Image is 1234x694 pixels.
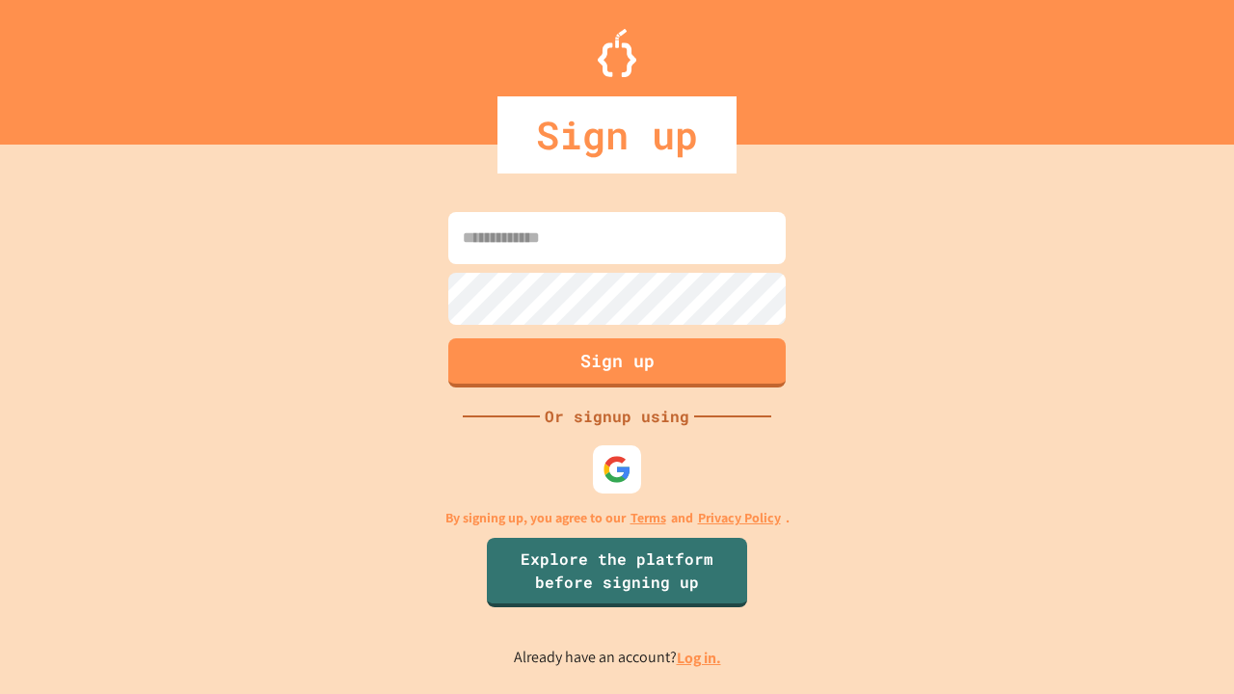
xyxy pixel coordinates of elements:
[514,646,721,670] p: Already have an account?
[487,538,747,607] a: Explore the platform before signing up
[540,405,694,428] div: Or signup using
[677,648,721,668] a: Log in.
[448,338,786,387] button: Sign up
[445,508,790,528] p: By signing up, you agree to our and .
[497,96,737,173] div: Sign up
[698,508,781,528] a: Privacy Policy
[630,508,666,528] a: Terms
[598,29,636,77] img: Logo.svg
[603,455,631,484] img: google-icon.svg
